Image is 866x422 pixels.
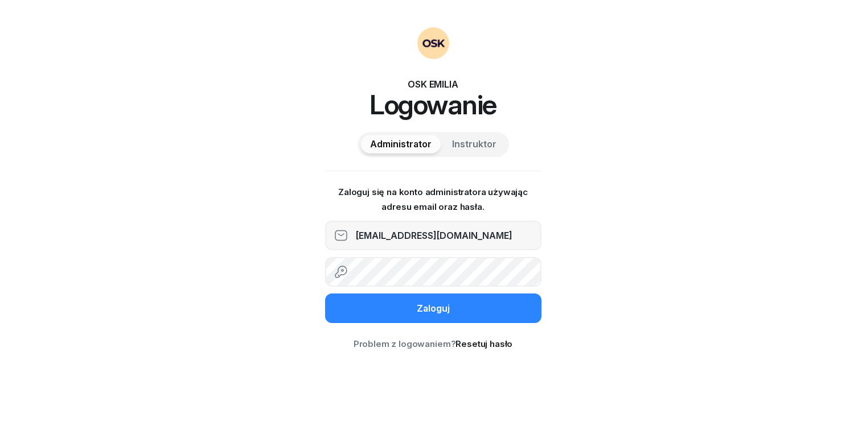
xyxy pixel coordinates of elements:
[370,137,432,152] span: Administrator
[325,293,541,323] button: Zaloguj
[417,27,449,59] img: OSKAdmin
[325,337,541,351] div: Problem z logowaniem?
[417,301,450,316] div: Zaloguj
[452,137,496,152] span: Instruktor
[325,221,541,250] input: Adres email
[361,135,441,154] button: Administrator
[455,338,512,349] a: Resetuj hasło
[325,185,541,214] p: Zaloguj się na konto administratora używając adresu email oraz hasła.
[325,91,541,118] h1: Logowanie
[325,77,541,91] div: OSK EMILIA
[443,135,506,154] button: Instruktor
